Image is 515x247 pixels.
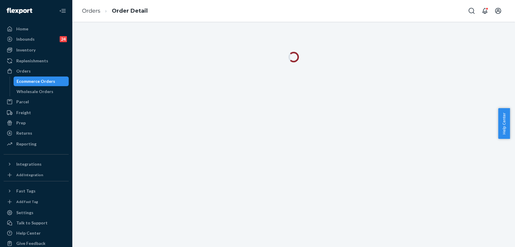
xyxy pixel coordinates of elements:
div: Home [16,26,28,32]
a: Inventory [4,45,69,55]
a: Wholesale Orders [14,87,69,96]
div: Talk to Support [16,220,48,226]
div: Give Feedback [16,240,46,246]
div: Add Fast Tag [16,199,38,204]
div: Inventory [16,47,36,53]
a: Add Integration [4,171,69,179]
div: Parcel [16,99,29,105]
button: Talk to Support [4,218,69,228]
div: Reporting [16,141,36,147]
div: Integrations [16,161,42,167]
a: Orders [82,8,100,14]
div: Fast Tags [16,188,36,194]
div: Settings [16,210,33,216]
a: Help Center [4,228,69,238]
a: Settings [4,208,69,217]
img: Flexport logo [7,8,32,14]
ol: breadcrumbs [77,2,152,20]
a: Ecommerce Orders [14,77,69,86]
div: Help Center [16,230,41,236]
a: Order Detail [112,8,148,14]
div: Orders [16,68,31,74]
button: Integrations [4,159,69,169]
a: Freight [4,108,69,117]
div: Replenishments [16,58,48,64]
a: Parcel [4,97,69,107]
a: Prep [4,118,69,128]
div: Add Integration [16,172,43,177]
div: Ecommerce Orders [17,78,55,84]
button: Fast Tags [4,186,69,196]
div: Prep [16,120,26,126]
div: Inbounds [16,36,35,42]
div: 24 [60,36,67,42]
a: Add Fast Tag [4,198,69,205]
button: Open notifications [479,5,491,17]
button: Open Search Box [466,5,478,17]
a: Home [4,24,69,34]
a: Orders [4,66,69,76]
button: Open account menu [492,5,504,17]
button: Help Center [498,108,510,139]
a: Reporting [4,139,69,149]
a: Replenishments [4,56,69,66]
div: Freight [16,110,31,116]
a: Returns [4,128,69,138]
div: Wholesale Orders [17,89,53,95]
div: Returns [16,130,32,136]
button: Close Navigation [57,5,69,17]
a: Inbounds24 [4,34,69,44]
